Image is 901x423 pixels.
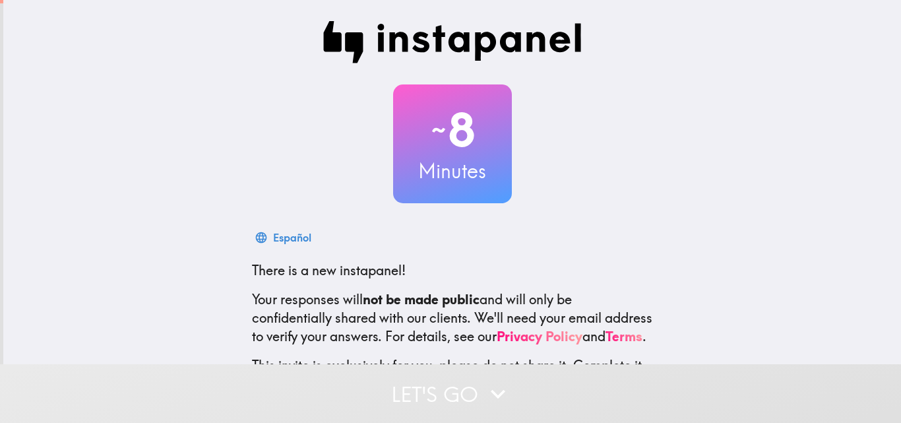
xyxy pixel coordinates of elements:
[429,110,448,150] span: ~
[363,291,480,308] b: not be made public
[252,224,317,251] button: Español
[252,262,406,278] span: There is a new instapanel!
[273,228,311,247] div: Español
[497,328,582,344] a: Privacy Policy
[393,157,512,185] h3: Minutes
[252,356,653,393] p: This invite is exclusively for you, please do not share it. Complete it soon because spots are li...
[323,21,582,63] img: Instapanel
[252,290,653,346] p: Your responses will and will only be confidentially shared with our clients. We'll need your emai...
[393,103,512,157] h2: 8
[606,328,642,344] a: Terms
